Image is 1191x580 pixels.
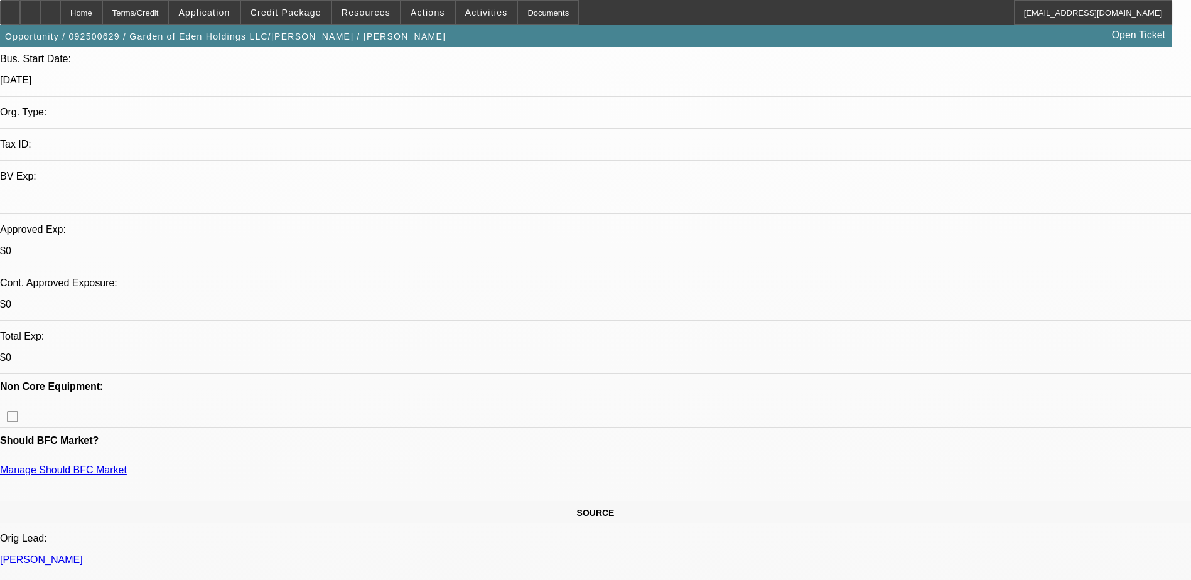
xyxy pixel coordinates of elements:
[1107,24,1170,46] a: Open Ticket
[401,1,455,24] button: Actions
[251,8,321,18] span: Credit Package
[5,31,446,41] span: Opportunity / 092500629 / Garden of Eden Holdings LLC/[PERSON_NAME] / [PERSON_NAME]
[241,1,331,24] button: Credit Package
[465,8,508,18] span: Activities
[456,1,517,24] button: Activities
[169,1,239,24] button: Application
[577,508,615,518] span: SOURCE
[411,8,445,18] span: Actions
[332,1,400,24] button: Resources
[342,8,391,18] span: Resources
[178,8,230,18] span: Application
